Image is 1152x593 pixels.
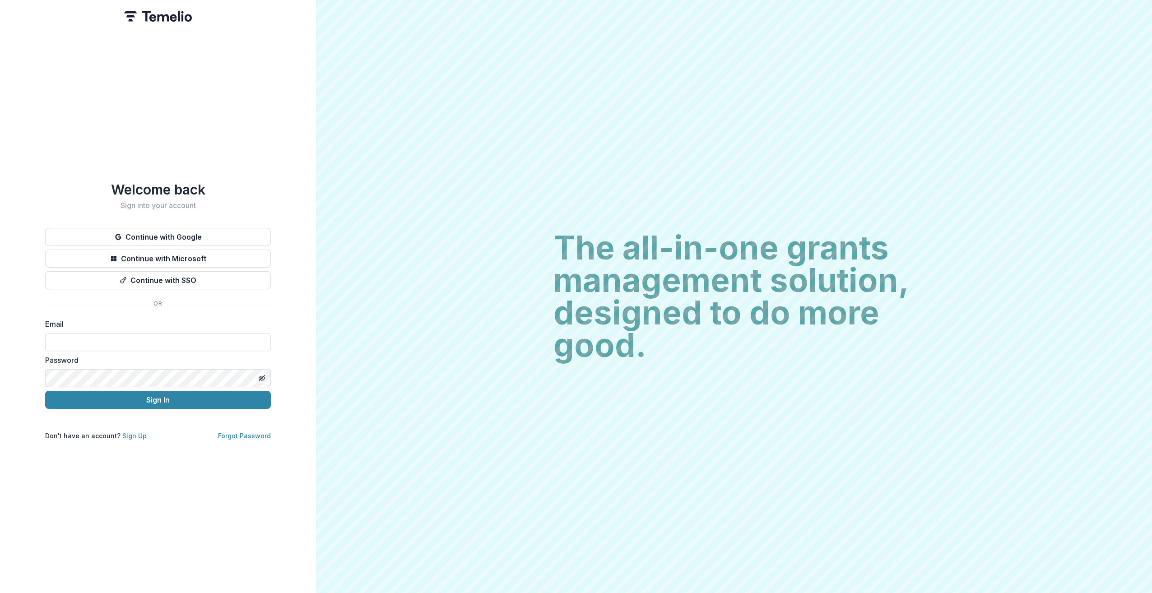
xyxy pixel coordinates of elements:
[255,371,269,385] button: Toggle password visibility
[45,319,265,329] label: Email
[45,431,147,440] p: Don't have an account?
[45,391,271,409] button: Sign In
[45,201,271,210] h2: Sign into your account
[45,181,271,198] h1: Welcome back
[124,11,192,22] img: Temelio
[122,432,147,440] a: Sign Up
[45,355,265,366] label: Password
[45,250,271,268] button: Continue with Microsoft
[45,228,271,246] button: Continue with Google
[45,271,271,289] button: Continue with SSO
[218,432,271,440] a: Forgot Password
